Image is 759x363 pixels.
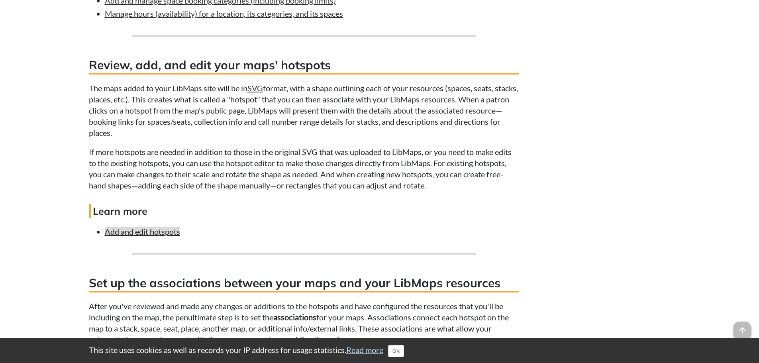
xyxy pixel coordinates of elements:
[81,344,679,357] div: This site uses cookies as well as records your IP address for usage statistics.
[247,83,263,93] a: SVG
[273,312,316,322] strong: associations
[89,57,519,75] h3: Review, add, and edit your maps' hotspots
[105,227,180,236] a: Add and edit hotspots
[89,146,519,191] p: If more hotspots are needed in addition to those in the original SVG that was uploaded to LibMaps...
[734,322,751,339] span: arrow_upward
[89,275,519,292] h3: Set up the associations between your maps and your LibMaps resources
[89,204,519,218] h4: Learn more
[346,345,383,355] a: Read more
[89,300,519,345] p: After you've reviewed and made any changes or additions to the hotspots and have configured the r...
[89,82,519,138] p: The maps added to your LibMaps site will be in format, with a shape outlining each of your resour...
[388,345,404,357] button: Close
[105,9,343,18] a: Manage hours (availability) for a location, its categories, and its spaces
[734,322,751,332] a: arrow_upward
